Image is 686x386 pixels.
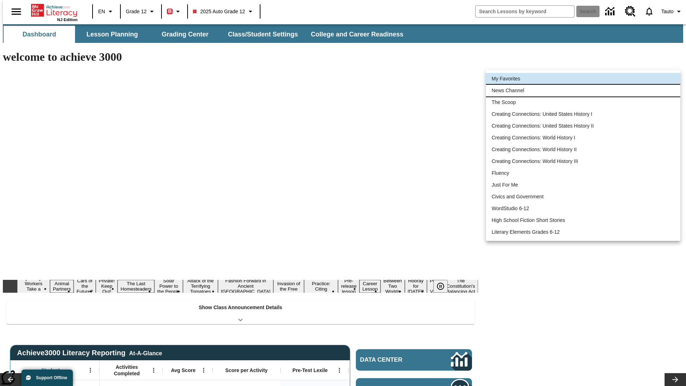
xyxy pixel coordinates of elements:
li: WordStudio 6-12 [486,203,680,214]
li: Creating Connections: United States History I [486,108,680,120]
li: Creating Connections: World History II [486,144,680,155]
li: Creating Connections: United States History II [486,120,680,132]
li: The Scoop [486,96,680,108]
li: Literary Elements Grades 6-12 [486,226,680,238]
li: News Channel [486,85,680,96]
li: My Favorites [486,73,680,85]
li: High School Fiction Short Stories [486,214,680,226]
li: Creating Connections: World History I [486,132,680,144]
li: Creating Connections: World History III [486,155,680,167]
li: Civics and Government [486,191,680,203]
li: Fluency [486,167,680,179]
li: Just For Me [486,179,680,191]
